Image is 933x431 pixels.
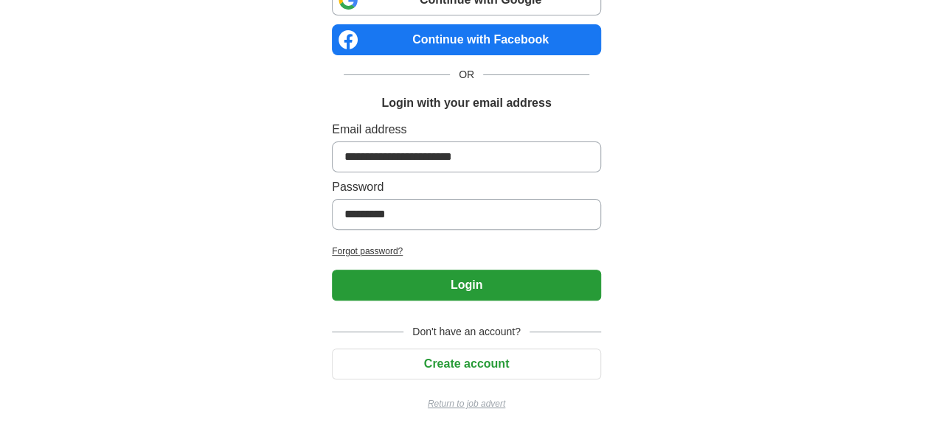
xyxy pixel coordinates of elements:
[381,94,551,112] h1: Login with your email address
[332,397,601,410] a: Return to job advert
[332,357,601,370] a: Create account
[332,24,601,55] a: Continue with Facebook
[332,178,601,196] label: Password
[332,348,601,379] button: Create account
[332,270,601,301] button: Login
[403,324,530,340] span: Don't have an account?
[332,245,601,258] a: Forgot password?
[332,121,601,139] label: Email address
[450,67,483,83] span: OR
